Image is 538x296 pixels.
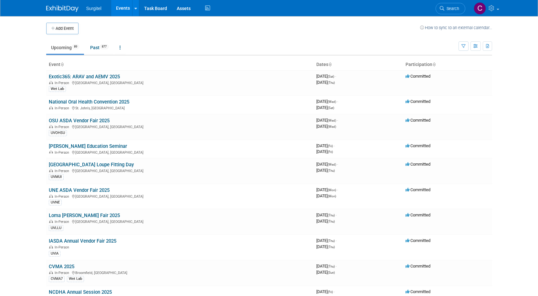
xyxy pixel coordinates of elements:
[316,162,338,167] span: [DATE]
[328,214,335,217] span: (Thu)
[328,163,336,166] span: (Wed)
[49,194,53,198] img: In-Person Event
[316,244,335,249] span: [DATE]
[55,106,71,110] span: In-Person
[49,245,53,248] img: In-Person Event
[49,289,112,295] a: NCDHA Annual Session 2025
[406,264,430,269] span: Committed
[316,213,337,217] span: [DATE]
[55,245,71,249] span: In-Person
[316,105,334,110] span: [DATE]
[420,25,492,30] a: How to sync to an external calendar...
[316,187,338,192] span: [DATE]
[49,193,311,199] div: [GEOGRAPHIC_DATA], [GEOGRAPHIC_DATA]
[49,81,53,84] img: In-Person Event
[55,169,71,173] span: In-Person
[72,44,79,49] span: 89
[49,118,110,124] a: OSU ASDA Vendor Fair 2025
[49,130,67,136] div: UVOHSU
[55,194,71,199] span: In-Person
[314,59,403,70] th: Dates
[55,125,71,129] span: In-Person
[49,251,60,257] div: UVIA
[316,238,337,243] span: [DATE]
[403,59,492,70] th: Participation
[328,125,336,128] span: (Wed)
[406,143,430,148] span: Committed
[335,74,336,79] span: -
[49,143,127,149] a: [PERSON_NAME] Education Seminar
[60,62,64,67] a: Sort by Event Name
[328,75,334,78] span: (Sat)
[316,143,335,148] span: [DATE]
[49,125,53,128] img: In-Person Event
[49,149,311,155] div: [GEOGRAPHIC_DATA], [GEOGRAPHIC_DATA]
[49,124,311,129] div: [GEOGRAPHIC_DATA], [GEOGRAPHIC_DATA]
[49,220,53,223] img: In-Person Event
[49,106,53,109] img: In-Person Event
[432,62,436,67] a: Sort by Participation Type
[49,74,120,80] a: Exotic365: ARAV and AEMV 2025
[49,86,66,92] div: Wet Lab
[49,150,53,154] img: In-Person Event
[316,149,333,154] span: [DATE]
[406,289,430,294] span: Committed
[337,99,338,104] span: -
[436,3,465,14] a: Search
[328,119,336,122] span: (Wed)
[316,74,336,79] span: [DATE]
[334,289,335,294] span: -
[328,194,336,198] span: (Mon)
[406,118,430,123] span: Committed
[49,80,311,85] div: [GEOGRAPHIC_DATA], [GEOGRAPHIC_DATA]
[55,81,71,85] span: In-Person
[336,264,337,269] span: -
[406,213,430,217] span: Committed
[336,213,337,217] span: -
[336,238,337,243] span: -
[406,238,430,243] span: Committed
[328,81,335,84] span: (Thu)
[406,99,430,104] span: Committed
[100,44,109,49] span: 877
[49,238,116,244] a: IASDA Annual Vendor Fair 2025
[49,276,65,282] div: CVMA7
[406,187,430,192] span: Committed
[46,59,314,70] th: Event
[334,143,335,148] span: -
[328,150,333,154] span: (Fri)
[337,187,338,192] span: -
[328,62,332,67] a: Sort by Start Date
[49,187,110,193] a: UNE ASDA Vendor Fair 2025
[316,289,335,294] span: [DATE]
[444,6,459,11] span: Search
[49,169,53,172] img: In-Person Event
[328,106,334,110] span: (Sat)
[328,220,335,223] span: (Thu)
[328,245,335,249] span: (Thu)
[316,264,337,269] span: [DATE]
[55,220,71,224] span: In-Person
[406,74,430,79] span: Committed
[46,41,84,54] a: Upcoming89
[49,264,74,269] a: CVMA 2025
[49,225,63,231] div: UVLLU
[328,169,335,172] span: (Thu)
[49,168,311,173] div: [GEOGRAPHIC_DATA], [GEOGRAPHIC_DATA]
[49,219,311,224] div: [GEOGRAPHIC_DATA], [GEOGRAPHIC_DATA]
[316,118,338,123] span: [DATE]
[49,271,53,274] img: In-Person Event
[85,41,113,54] a: Past877
[49,213,120,218] a: Loma [PERSON_NAME] Fair 2025
[49,162,134,168] a: [GEOGRAPHIC_DATA] Loupe Fitting Day
[316,219,335,224] span: [DATE]
[474,2,486,15] img: Carrie Good
[316,270,335,275] span: [DATE]
[67,276,84,282] div: Wet Lab
[49,270,311,275] div: Broomfield, [GEOGRAPHIC_DATA]
[328,271,335,274] span: (Sun)
[328,239,335,243] span: (Thu)
[46,5,79,12] img: ExhibitDay
[337,118,338,123] span: -
[55,271,71,275] span: In-Person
